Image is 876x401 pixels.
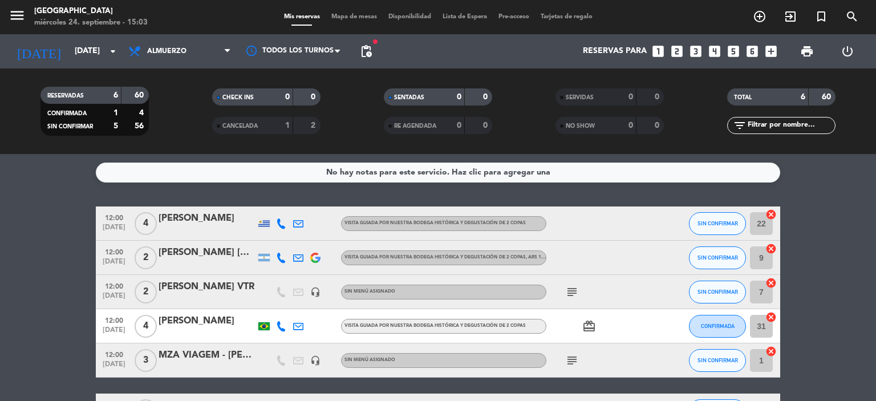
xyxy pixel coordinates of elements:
[745,44,760,59] i: looks_6
[113,109,118,117] strong: 1
[326,14,383,20] span: Mapa de mesas
[747,119,835,132] input: Filtrar por nombre...
[689,315,746,338] button: CONFIRMADA
[583,47,647,56] span: Reservas para
[147,47,186,55] span: Almuerzo
[344,358,395,362] span: Sin menú asignado
[814,10,828,23] i: turned_in_not
[47,111,87,116] span: CONFIRMADA
[457,121,461,129] strong: 0
[100,347,128,361] span: 12:00
[655,121,662,129] strong: 0
[310,253,321,263] img: google-logo.png
[734,95,752,100] span: TOTAL
[344,221,526,225] span: Visita guiada por nuestra bodega histórica y degustación de 2 copas
[765,209,777,220] i: cancel
[566,95,594,100] span: SERVIDAS
[285,121,290,129] strong: 1
[310,287,321,297] i: headset_mic
[437,14,493,20] span: Lista de Espera
[135,349,157,372] span: 3
[100,224,128,237] span: [DATE]
[383,14,437,20] span: Disponibilidad
[139,109,146,117] strong: 4
[765,243,777,254] i: cancel
[628,93,633,101] strong: 0
[100,361,128,374] span: [DATE]
[326,166,550,179] div: No hay notas para este servicio. Haz clic para agregar una
[493,14,535,20] span: Pre-acceso
[707,44,722,59] i: looks_4
[753,10,766,23] i: add_circle_outline
[100,292,128,305] span: [DATE]
[765,311,777,323] i: cancel
[106,44,120,58] i: arrow_drop_down
[9,39,69,64] i: [DATE]
[689,349,746,372] button: SIN CONFIRMAR
[34,17,148,29] div: miércoles 24. septiembre - 15:03
[159,348,255,363] div: MZA VIAGEM - [PERSON_NAME]
[483,121,490,129] strong: 0
[651,44,666,59] i: looks_one
[135,122,146,130] strong: 56
[222,95,254,100] span: CHECK INS
[344,255,553,260] span: Visita guiada por nuestra bodega histórica y degustación de 2 copas
[47,93,84,99] span: RESERVADAS
[100,210,128,224] span: 12:00
[526,255,553,260] span: , ARS 14000
[113,91,118,99] strong: 6
[483,93,490,101] strong: 0
[344,323,526,328] span: Visita guiada por nuestra bodega histórica y degustación de 2 copas
[47,124,93,129] span: SIN CONFIRMAR
[394,95,424,100] span: SENTADAS
[689,212,746,235] button: SIN CONFIRMAR
[100,245,128,258] span: 12:00
[159,314,255,329] div: [PERSON_NAME]
[800,44,814,58] span: print
[100,279,128,292] span: 12:00
[764,44,778,59] i: add_box
[285,93,290,101] strong: 0
[670,44,684,59] i: looks_two
[566,123,595,129] span: NO SHOW
[135,315,157,338] span: 4
[100,313,128,326] span: 12:00
[222,123,258,129] span: CANCELADA
[311,121,318,129] strong: 2
[310,355,321,366] i: headset_mic
[801,93,805,101] strong: 6
[9,7,26,24] i: menu
[765,277,777,289] i: cancel
[822,93,833,101] strong: 60
[457,93,461,101] strong: 0
[689,281,746,303] button: SIN CONFIRMAR
[655,93,662,101] strong: 0
[159,245,255,260] div: [PERSON_NAME] [GEOGRAPHIC_DATA]
[9,7,26,28] button: menu
[113,122,118,130] strong: 5
[697,357,738,363] span: SIN CONFIRMAR
[159,280,255,294] div: [PERSON_NAME] VTR
[565,354,579,367] i: subject
[827,34,867,68] div: LOG OUT
[359,44,373,58] span: pending_actions
[394,123,436,129] span: RE AGENDADA
[100,326,128,339] span: [DATE]
[845,10,859,23] i: search
[565,285,579,299] i: subject
[697,254,738,261] span: SIN CONFIRMAR
[628,121,633,129] strong: 0
[582,319,596,333] i: card_giftcard
[765,346,777,357] i: cancel
[841,44,854,58] i: power_settings_new
[278,14,326,20] span: Mis reservas
[344,289,395,294] span: Sin menú asignado
[689,246,746,269] button: SIN CONFIRMAR
[535,14,598,20] span: Tarjetas de regalo
[726,44,741,59] i: looks_5
[311,93,318,101] strong: 0
[34,6,148,17] div: [GEOGRAPHIC_DATA]
[135,246,157,269] span: 2
[697,220,738,226] span: SIN CONFIRMAR
[135,91,146,99] strong: 60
